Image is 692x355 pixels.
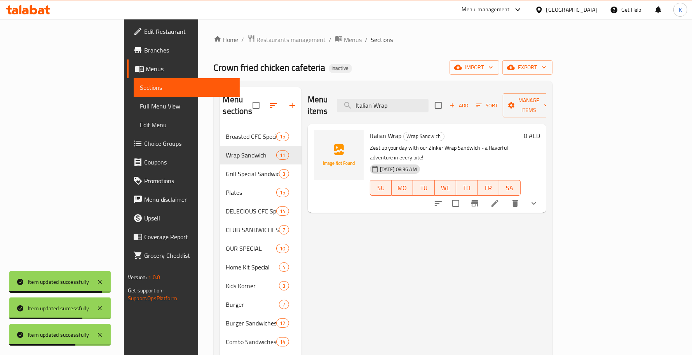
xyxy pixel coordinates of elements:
[220,164,302,183] div: Grill Special Sandwich3
[144,45,233,55] span: Branches
[242,35,244,44] li: /
[144,213,233,223] span: Upsell
[276,188,289,197] div: items
[448,101,469,110] span: Add
[226,225,279,234] span: CLUB SANDWICHES
[337,99,429,112] input: search
[370,180,392,196] button: SU
[144,27,233,36] span: Edit Restaurant
[140,83,233,92] span: Sections
[450,60,499,75] button: import
[276,132,289,141] div: items
[226,188,277,197] div: Plates
[413,180,434,196] button: TU
[377,166,420,173] span: [DATE] 08:36 AM
[435,180,456,196] button: WE
[220,202,302,220] div: DELECIOUS CFC Special14
[140,101,233,111] span: Full Menu View
[506,194,525,213] button: delete
[456,63,493,72] span: import
[140,120,233,129] span: Edit Menu
[429,194,448,213] button: sort-choices
[226,206,277,216] span: DELECIOUS CFC Special
[144,195,233,204] span: Menu disclaimer
[127,59,239,78] a: Menus
[279,300,289,309] div: items
[134,115,239,134] a: Edit Menu
[502,60,553,75] button: export
[277,189,288,196] span: 15
[395,182,410,194] span: MO
[283,96,302,115] button: Add section
[404,132,444,141] span: Wrap Sandwich
[478,180,499,196] button: FR
[220,127,302,146] div: Broasted CFC Special15
[277,133,288,140] span: 15
[446,100,471,112] button: Add
[127,134,239,153] a: Choice Groups
[128,293,177,303] a: Support.OpsPlatform
[220,332,302,351] div: Combo Sandwiches14
[28,304,89,313] div: Item updated successfully
[28,278,89,286] div: Item updated successfully
[134,97,239,115] a: Full Menu View
[248,35,326,45] a: Restaurants management
[226,337,277,346] div: Combo Sandwiches
[465,194,484,213] button: Branch-specific-item
[403,132,444,141] div: Wrap Sandwich
[214,35,553,45] nav: breadcrumb
[264,96,283,115] span: Sort sections
[679,5,682,14] span: K
[335,35,362,45] a: Menus
[490,199,500,208] a: Edit menu item
[144,139,233,148] span: Choice Groups
[525,194,543,213] button: show more
[148,272,160,282] span: 1.0.0
[28,331,89,339] div: Item updated successfully
[226,318,277,328] span: Burger Sandwiches
[448,195,464,212] span: Select to update
[146,64,233,73] span: Menus
[220,258,302,276] div: Home Kit Special4
[471,100,503,112] span: Sort items
[462,5,510,14] div: Menu-management
[248,97,264,114] span: Select all sections
[279,264,288,271] span: 4
[276,244,289,253] div: items
[416,182,431,194] span: TU
[392,180,413,196] button: MO
[220,183,302,202] div: Plates15
[127,22,239,41] a: Edit Restaurant
[277,245,288,252] span: 10
[474,100,500,112] button: Sort
[220,239,302,258] div: OUR SPECIAL10
[499,180,521,196] button: SA
[127,190,239,209] a: Menu disclaimer
[370,143,521,163] p: Zest up your day with our Zinker Wrap Sandwich - a flavorful adventure in every bite!
[524,130,540,141] h6: 0 AED
[279,170,288,178] span: 3
[226,132,277,141] span: Broasted CFC Special
[344,35,362,44] span: Menus
[226,150,277,160] span: Wrap Sandwich
[279,282,288,290] span: 3
[279,262,289,272] div: items
[127,153,239,171] a: Coupons
[144,157,233,167] span: Coupons
[502,182,518,194] span: SA
[373,182,389,194] span: SU
[226,169,279,178] span: Grill Special Sandwich
[456,180,478,196] button: TH
[214,59,326,76] span: Crown fried chicken cafeteria
[371,35,393,44] span: Sections
[127,41,239,59] a: Branches
[128,272,147,282] span: Version:
[509,96,549,115] span: Manage items
[481,182,496,194] span: FR
[446,100,471,112] span: Add item
[276,337,289,346] div: items
[276,150,289,160] div: items
[509,63,546,72] span: export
